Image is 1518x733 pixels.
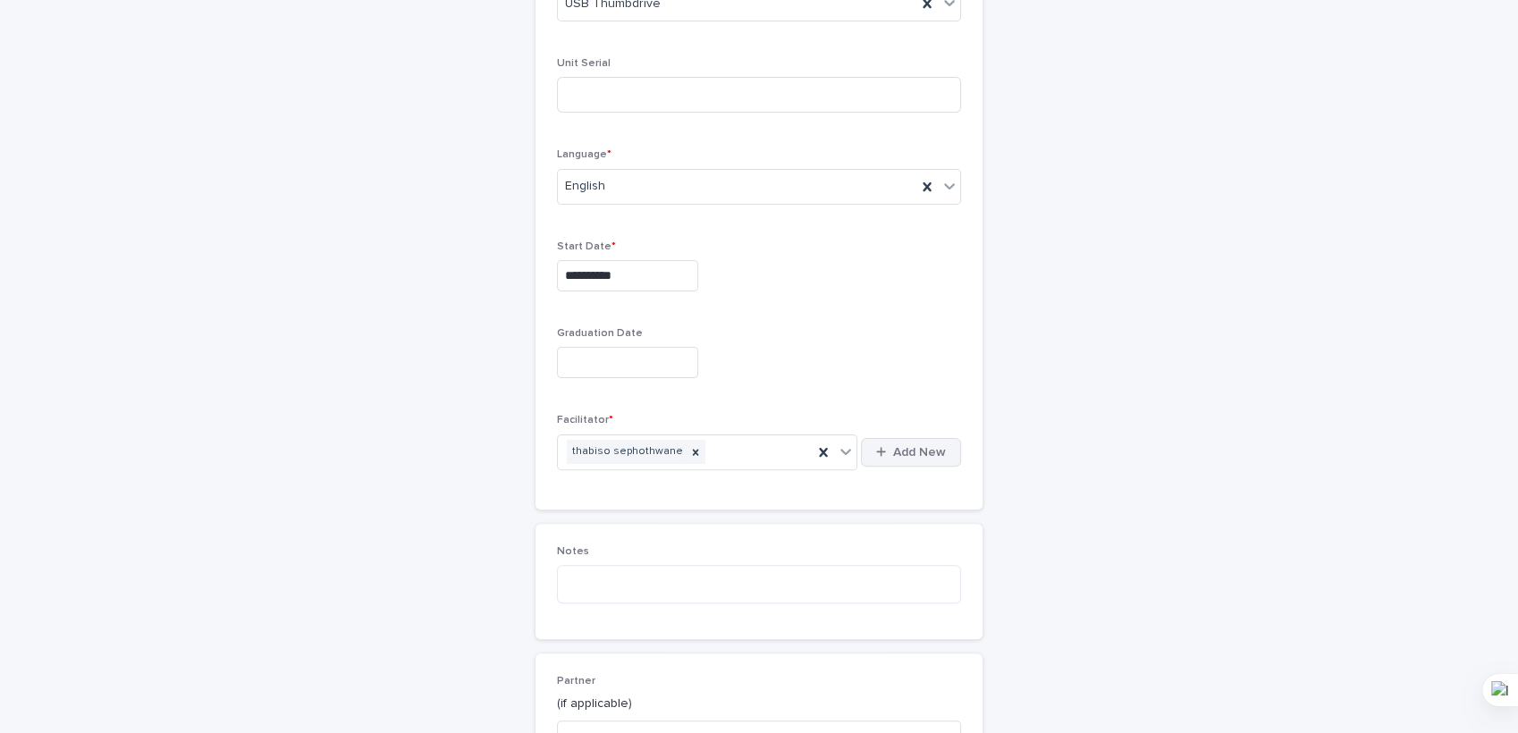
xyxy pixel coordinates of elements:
button: Add New [861,438,961,467]
span: Graduation Date [557,328,643,339]
span: Partner [557,676,595,687]
span: Start Date [557,241,616,252]
span: Language [557,149,611,160]
div: thabiso sephothwane [567,440,686,464]
span: English [565,177,605,196]
span: Add New [893,446,946,459]
p: (if applicable) [557,695,961,713]
span: Notes [557,546,589,557]
span: Facilitator [557,415,613,425]
span: Unit Serial [557,58,611,69]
